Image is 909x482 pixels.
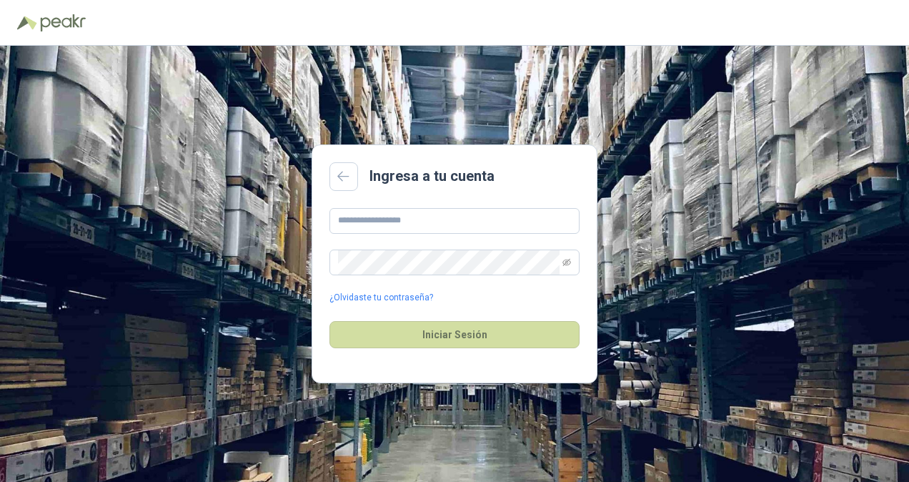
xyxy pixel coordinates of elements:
[329,291,433,305] a: ¿Olvidaste tu contraseña?
[40,14,86,31] img: Peakr
[369,165,495,187] h2: Ingresa a tu cuenta
[17,16,37,30] img: Logo
[329,321,580,348] button: Iniciar Sesión
[562,258,571,267] span: eye-invisible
